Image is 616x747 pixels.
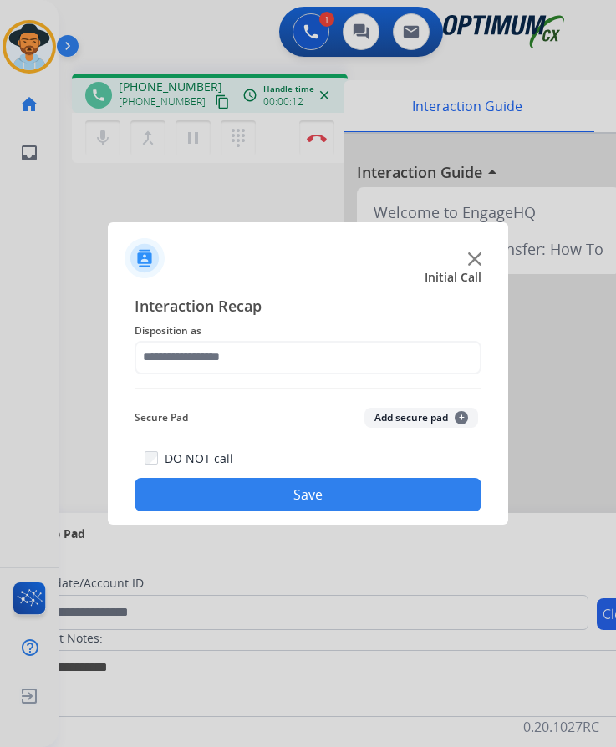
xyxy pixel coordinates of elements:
[125,238,165,278] img: contactIcon
[455,411,468,424] span: +
[135,478,481,511] button: Save
[135,408,188,428] span: Secure Pad
[425,269,481,286] span: Initial Call
[165,450,233,467] label: DO NOT call
[364,408,478,428] button: Add secure pad+
[523,717,599,737] p: 0.20.1027RC
[135,294,481,321] span: Interaction Recap
[135,388,481,389] img: contact-recap-line.svg
[135,321,481,341] span: Disposition as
